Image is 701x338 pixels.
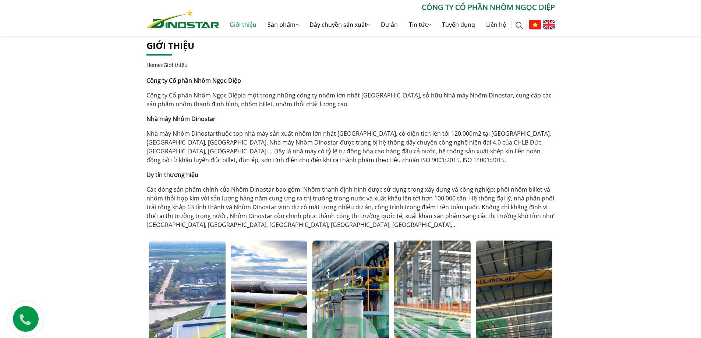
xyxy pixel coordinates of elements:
[262,13,304,36] a: Sản phẩm
[219,2,555,13] p: CÔNG TY CỔ PHẦN NHÔM NGỌC DIỆP
[516,22,523,29] img: search
[224,13,262,36] a: Giới thiệu
[146,10,219,28] img: Nhôm Dinostar
[543,20,555,29] img: English
[436,13,481,36] a: Tuyển dụng
[146,129,216,138] a: Nhà máy Nhôm Dinostar
[304,13,375,36] a: Dây chuyền sản xuất
[403,13,436,36] a: Tin tức
[146,77,241,85] strong: Công ty Cổ phần Nhôm Ngọc Diệp
[146,91,241,99] a: Công ty Cổ phần Nhôm Ngọc Diệp
[146,185,555,229] p: Các dòng sản phẩm chính của Nhôm Dinostar bao gồm: Nhôm thanh định hình được sử dụng trong xây dự...
[146,61,188,68] span: »
[146,171,198,179] strong: Uy tín thương hiệu
[375,13,403,36] a: Dự án
[146,39,194,51] a: Giới thiệu
[163,61,188,68] span: Giới thiệu
[146,61,161,68] a: Home
[481,13,511,36] a: Liên hệ
[146,129,555,164] p: thuộc top nhà máy sản xuất nhôm lớn nhất [GEOGRAPHIC_DATA], có diện tích lên tới 120.000m2 tại [G...
[146,115,216,123] strong: Nhà máy Nhôm Dinostar
[529,20,541,29] img: Tiếng Việt
[146,91,555,108] p: là một trong những công ty nhôm lớn nhất [GEOGRAPHIC_DATA], sở hữu Nhà máy Nhôm Dinostar, cung cấ...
